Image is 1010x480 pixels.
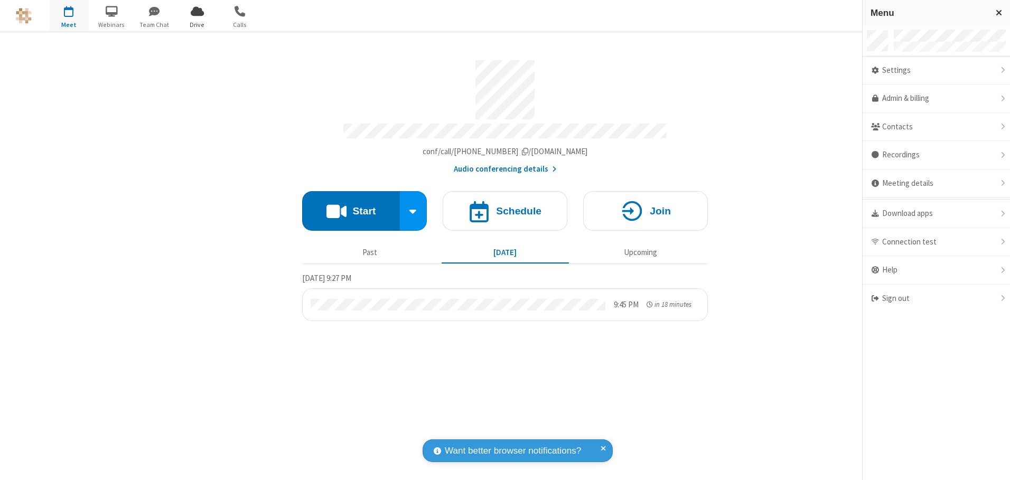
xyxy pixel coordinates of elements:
[443,191,567,231] button: Schedule
[863,84,1010,113] a: Admin & billing
[496,206,541,216] h4: Schedule
[454,163,557,175] button: Audio conferencing details
[863,228,1010,257] div: Connection test
[650,206,671,216] h4: Join
[863,200,1010,228] div: Download apps
[863,57,1010,85] div: Settings
[302,191,400,231] button: Start
[577,242,704,262] button: Upcoming
[16,8,32,24] img: QA Selenium DO NOT DELETE OR CHANGE
[654,300,691,309] span: in 18 minutes
[92,20,132,30] span: Webinars
[863,113,1010,142] div: Contacts
[863,170,1010,198] div: Meeting details
[445,444,581,458] span: Want better browser notifications?
[442,242,569,262] button: [DATE]
[871,8,986,18] h3: Menu
[863,141,1010,170] div: Recordings
[177,20,217,30] span: Drive
[863,256,1010,285] div: Help
[135,20,174,30] span: Team Chat
[863,285,1010,313] div: Sign out
[614,299,639,311] div: 9:45 PM
[583,191,708,231] button: Join
[423,146,588,158] button: Copy my meeting room linkCopy my meeting room link
[400,191,427,231] div: Start conference options
[49,20,89,30] span: Meet
[302,272,708,321] section: Today's Meetings
[220,20,260,30] span: Calls
[352,206,376,216] h4: Start
[423,146,588,156] span: Copy my meeting room link
[302,52,708,175] section: Account details
[306,242,434,262] button: Past
[302,273,351,283] span: [DATE] 9:27 PM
